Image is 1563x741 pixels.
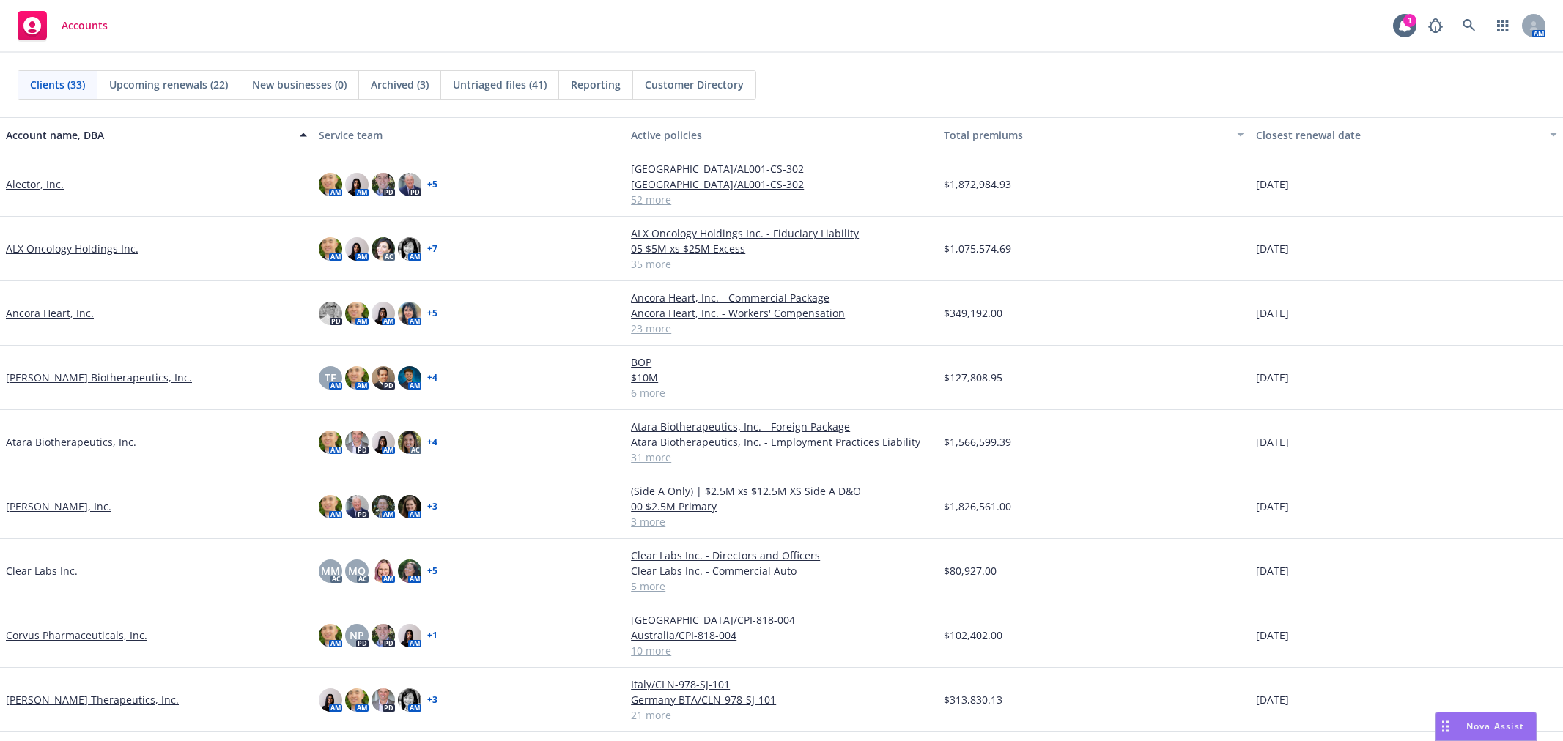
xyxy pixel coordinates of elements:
[1403,14,1416,27] div: 1
[631,434,932,450] a: Atara Biotherapeutics, Inc. - Employment Practices Liability
[6,499,111,514] a: [PERSON_NAME], Inc.
[345,688,369,712] img: photo
[62,20,108,31] span: Accounts
[1436,712,1455,740] div: Drag to move
[319,624,342,647] img: photo
[631,499,932,514] a: 00 $2.5M Primary
[645,77,744,92] span: Customer Directory
[398,559,421,583] img: photo
[631,692,932,707] a: Germany BTA/CLN-978-SJ-101
[319,495,342,518] img: photo
[372,559,395,583] img: photo
[631,305,932,321] a: Ancora Heart, Inc. - Workers' Compensation
[1256,563,1289,578] span: [DATE]
[427,567,437,576] a: + 5
[6,692,179,707] a: [PERSON_NAME] Therapeutics, Inc.
[319,302,342,325] img: photo
[345,302,369,325] img: photo
[453,77,547,92] span: Untriaged files (41)
[345,366,369,390] img: photo
[631,677,932,692] a: Italy/CLN-978-SJ-101
[1256,692,1289,707] span: [DATE]
[631,450,932,465] a: 31 more
[109,77,228,92] span: Upcoming renewals (22)
[345,431,369,454] img: photo
[6,305,94,321] a: Ancora Heart, Inc.
[631,548,932,563] a: Clear Labs Inc. - Directors and Officers
[631,563,932,578] a: Clear Labs Inc. - Commercial Auto
[631,707,932,723] a: 21 more
[944,127,1229,143] div: Total premiums
[631,354,932,370] a: BOP
[372,688,395,712] img: photo
[1256,434,1289,450] span: [DATE]
[398,237,421,261] img: photo
[12,5,114,46] a: Accounts
[631,192,932,207] a: 52 more
[1256,176,1289,192] span: [DATE]
[372,237,395,261] img: photo
[1488,11,1518,40] a: Switch app
[631,127,932,143] div: Active policies
[6,127,291,143] div: Account name, DBA
[372,173,395,196] img: photo
[938,117,1251,152] button: Total premiums
[631,514,932,529] a: 3 more
[6,370,192,385] a: [PERSON_NAME] Biotherapeutics, Inc.
[427,502,437,511] a: + 3
[1256,241,1289,256] span: [DATE]
[6,241,138,256] a: ALX Oncology Holdings Inc.
[319,237,342,261] img: photo
[631,226,932,241] a: ALX Oncology Holdings Inc. - Fiduciary Liability
[631,290,932,305] a: Ancora Heart, Inc. - Commercial Package
[944,499,1011,514] span: $1,826,561.00
[398,431,421,454] img: photo
[398,366,421,390] img: photo
[319,688,342,712] img: photo
[1256,628,1289,643] span: [DATE]
[1250,117,1563,152] button: Closest renewal date
[1435,712,1537,741] button: Nova Assist
[345,237,369,261] img: photo
[1256,499,1289,514] span: [DATE]
[1256,305,1289,321] span: [DATE]
[345,495,369,518] img: photo
[631,161,932,176] a: [GEOGRAPHIC_DATA]/AL001-CS-302
[319,127,620,143] div: Service team
[427,180,437,189] a: + 5
[631,483,932,499] a: (Side A Only) | $2.5M xs $12.5M XS Side A D&O
[1466,720,1524,732] span: Nova Assist
[631,643,932,658] a: 10 more
[427,438,437,447] a: + 4
[625,117,938,152] button: Active policies
[944,434,1011,450] span: $1,566,599.39
[398,302,421,325] img: photo
[319,431,342,454] img: photo
[319,173,342,196] img: photo
[325,370,336,385] span: TF
[30,77,85,92] span: Clients (33)
[1256,127,1541,143] div: Closest renewal date
[398,173,421,196] img: photo
[6,563,78,578] a: Clear Labs Inc.
[372,366,395,390] img: photo
[427,696,437,704] a: + 3
[631,612,932,628] a: [GEOGRAPHIC_DATA]/CPI-818-004
[252,77,347,92] span: New businesses (0)
[631,370,932,385] a: $10M
[944,563,997,578] span: $80,927.00
[398,688,421,712] img: photo
[345,173,369,196] img: photo
[372,431,395,454] img: photo
[944,370,1002,385] span: $127,808.95
[350,628,364,643] span: NP
[398,495,421,518] img: photo
[944,692,1002,707] span: $313,830.13
[6,628,147,643] a: Corvus Pharmaceuticals, Inc.
[631,385,932,401] a: 6 more
[631,578,932,594] a: 5 more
